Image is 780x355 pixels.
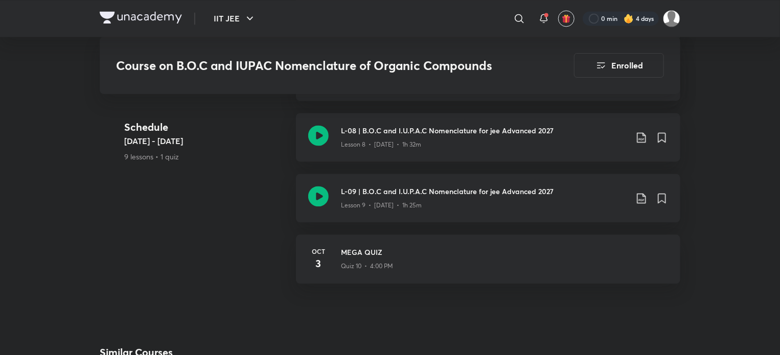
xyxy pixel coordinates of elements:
h3: MEGA QUIZ [341,247,668,257]
img: streak [624,13,634,23]
button: IIT JEE [208,8,262,29]
button: avatar [558,10,575,27]
h3: Course on B.O.C and IUPAC Nomenclature of Organic Compounds [116,58,516,73]
h3: L-08 | B.O.C and I.U.P.A.C Nomenclature for jee Advanced 2027 [341,125,627,136]
img: Ritam Pramanik [663,10,680,27]
h4: 3 [308,256,329,271]
h4: Schedule [124,120,288,135]
h3: L-09 | B.O.C and I.U.P.A.C Nomenclature for jee Advanced 2027 [341,186,627,197]
img: avatar [562,14,571,23]
h6: Oct [308,247,329,256]
p: Lesson 9 • [DATE] • 1h 25m [341,201,422,210]
p: Lesson 8 • [DATE] • 1h 32m [341,140,421,149]
a: L-09 | B.O.C and I.U.P.A.C Nomenclature for jee Advanced 2027Lesson 9 • [DATE] • 1h 25m [296,174,680,234]
a: L-08 | B.O.C and I.U.P.A.C Nomenclature for jee Advanced 2027Lesson 8 • [DATE] • 1h 32m [296,113,680,174]
img: Company Logo [100,11,182,23]
p: Quiz 10 • 4:00 PM [341,262,393,271]
h5: [DATE] - [DATE] [124,135,288,148]
a: Company Logo [100,11,182,26]
p: 9 lessons • 1 quiz [124,152,288,162]
a: Oct3MEGA QUIZQuiz 10 • 4:00 PM [296,234,680,296]
button: Enrolled [574,53,664,78]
